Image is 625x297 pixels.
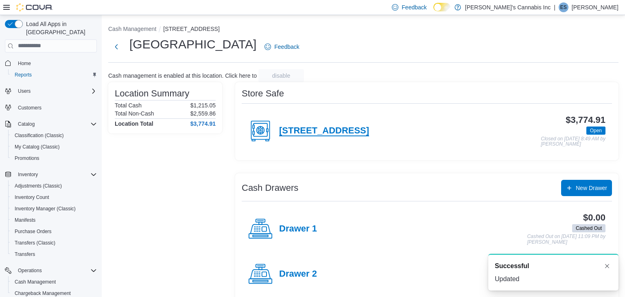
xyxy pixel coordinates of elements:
span: Purchase Orders [15,228,52,235]
span: Reports [15,72,32,78]
span: My Catalog (Classic) [11,142,97,152]
span: Inventory [18,171,38,178]
button: Customers [2,102,100,114]
h3: $3,774.91 [566,115,605,125]
button: Transfers (Classic) [8,237,100,249]
button: Catalog [15,119,38,129]
button: Purchase Orders [8,226,100,237]
span: Inventory Count [15,194,49,201]
span: Manifests [11,215,97,225]
a: Inventory Manager (Classic) [11,204,79,214]
button: Transfers [8,249,100,260]
span: ES [560,2,567,12]
span: Open [590,127,602,134]
p: Closed on [DATE] 8:49 AM by [PERSON_NAME] [541,136,605,147]
h4: [STREET_ADDRESS] [279,126,369,136]
span: Customers [18,105,42,111]
a: Adjustments (Classic) [11,181,65,191]
h6: Total Cash [115,102,142,109]
span: Promotions [15,155,39,162]
a: Purchase Orders [11,227,55,236]
a: Promotions [11,153,43,163]
div: Updated [495,274,612,284]
a: Transfers [11,249,38,259]
span: Inventory [15,170,97,179]
span: disable [272,72,290,80]
span: Home [18,60,31,67]
a: Reports [11,70,35,80]
span: Home [15,58,97,68]
button: New Drawer [561,180,612,196]
span: Classification (Classic) [11,131,97,140]
button: Cash Management [108,26,156,32]
span: Users [15,86,97,96]
span: My Catalog (Classic) [15,144,60,150]
a: Transfers (Classic) [11,238,59,248]
button: Inventory Count [8,192,100,203]
p: $1,215.05 [190,102,216,109]
span: Customers [15,103,97,113]
span: Classification (Classic) [15,132,64,139]
button: Users [2,85,100,97]
span: Operations [18,267,42,274]
span: Feedback [274,43,299,51]
button: [STREET_ADDRESS] [163,26,219,32]
span: Adjustments (Classic) [15,183,62,189]
span: Adjustments (Classic) [11,181,97,191]
button: Catalog [2,118,100,130]
button: Cash Management [8,276,100,288]
a: Feedback [261,39,302,55]
span: Transfers (Classic) [11,238,97,248]
a: Customers [15,103,45,113]
span: Transfers [15,251,35,258]
a: Home [15,59,34,68]
span: Transfers (Classic) [15,240,55,246]
button: Dismiss toast [602,261,612,271]
span: Open [586,127,605,135]
h3: $0.00 [583,213,605,223]
h1: [GEOGRAPHIC_DATA] [129,36,256,52]
div: Notification [495,261,612,271]
div: Erica Smith [559,2,568,12]
a: My Catalog (Classic) [11,142,63,152]
p: | [554,2,555,12]
span: Chargeback Management [15,290,71,297]
p: [PERSON_NAME]'s Cannabis Inc [465,2,551,12]
button: Operations [2,265,100,276]
span: Manifests [15,217,35,223]
p: [PERSON_NAME] [572,2,618,12]
button: Next [108,39,125,55]
h4: Drawer 2 [279,269,317,280]
span: Cashed Out [576,225,602,232]
button: Inventory [2,169,100,180]
span: Load All Apps in [GEOGRAPHIC_DATA] [23,20,97,36]
a: Inventory Count [11,192,52,202]
span: Purchase Orders [11,227,97,236]
p: Cash management is enabled at this location. Click here to [108,72,257,79]
span: Cash Management [11,277,97,287]
span: Successful [495,261,529,271]
a: Classification (Classic) [11,131,67,140]
p: Cashed Out on [DATE] 11:09 PM by [PERSON_NAME] [527,234,605,245]
h4: Drawer 1 [279,224,317,234]
button: disable [258,69,304,82]
button: Users [15,86,34,96]
button: Inventory Manager (Classic) [8,203,100,214]
h6: Total Non-Cash [115,110,154,117]
h4: $3,774.91 [190,120,216,127]
span: Inventory Count [11,192,97,202]
button: Promotions [8,153,100,164]
span: Inventory Manager (Classic) [11,204,97,214]
img: Cova [16,3,53,11]
button: Classification (Classic) [8,130,100,141]
button: My Catalog (Classic) [8,141,100,153]
h4: Location Total [115,120,153,127]
button: Home [2,57,100,69]
a: Manifests [11,215,39,225]
button: Reports [8,69,100,81]
h3: Store Safe [242,89,284,98]
span: New Drawer [576,184,607,192]
button: Adjustments (Classic) [8,180,100,192]
nav: An example of EuiBreadcrumbs [108,25,618,35]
